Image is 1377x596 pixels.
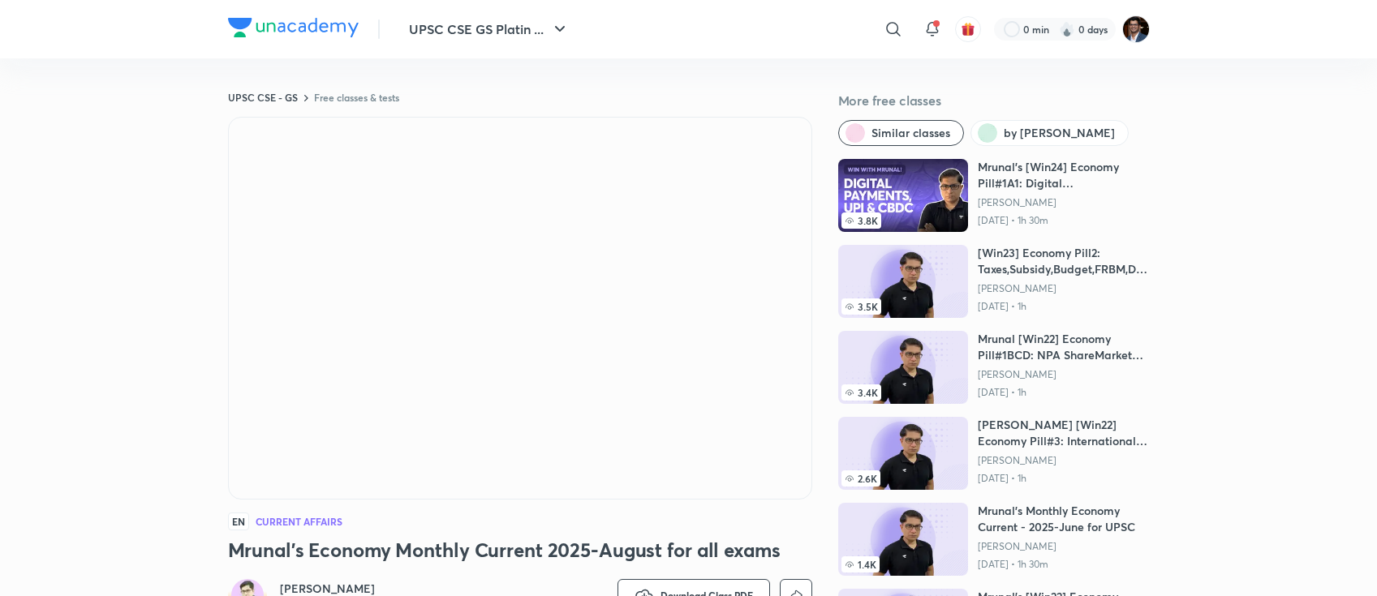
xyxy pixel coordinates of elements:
[1004,125,1115,141] span: by Mrunal Patel
[978,558,1150,571] p: [DATE] • 1h 30m
[838,120,964,146] button: Similar classes
[961,22,975,36] img: avatar
[871,125,950,141] span: Similar classes
[314,91,399,104] a: Free classes & tests
[978,417,1150,449] h6: [PERSON_NAME] [Win22] Economy Pill#3: International Trade, BoP, CAD
[978,472,1150,485] p: [DATE] • 1h
[838,91,1150,110] h5: More free classes
[1122,15,1150,43] img: Amber Nigam
[978,503,1150,535] h6: Mrunal's Monthly Economy Current - 2025-June for UPSC
[978,300,1150,313] p: [DATE] • 1h
[978,540,1150,553] a: [PERSON_NAME]
[978,214,1150,227] p: [DATE] • 1h 30m
[399,13,579,45] button: UPSC CSE GS Platin ...
[228,18,359,41] a: Company Logo
[228,512,249,530] span: EN
[970,120,1129,146] button: by Mrunal Patel
[228,18,359,37] img: Company Logo
[978,331,1150,363] h6: Mrunal [Win22] Economy Pill#1BCD: NPA ShareMarket Insurance
[978,454,1150,467] a: [PERSON_NAME]
[841,556,880,572] span: 1.4K
[841,470,880,487] span: 2.6K
[256,517,342,526] h4: Current Affairs
[955,16,981,42] button: avatar
[978,245,1150,277] h6: [Win23] Economy Pill2: Taxes,Subsidy,Budget,FRBM,Disinvest
[841,298,881,315] span: 3.5K
[978,196,1150,209] a: [PERSON_NAME]
[229,118,811,499] iframe: Class
[978,386,1150,399] p: [DATE] • 1h
[228,91,298,104] a: UPSC CSE - GS
[841,212,881,229] span: 3.8K
[228,537,812,563] h3: Mrunal's Economy Monthly Current 2025-August for all exams
[841,384,881,401] span: 3.4K
[978,159,1150,191] h6: Mrunal's [Win24] Economy Pill#1A1: Digital Payments,UPI,CBDC
[1059,21,1075,37] img: streak
[978,368,1150,381] a: [PERSON_NAME]
[978,282,1150,295] a: [PERSON_NAME]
